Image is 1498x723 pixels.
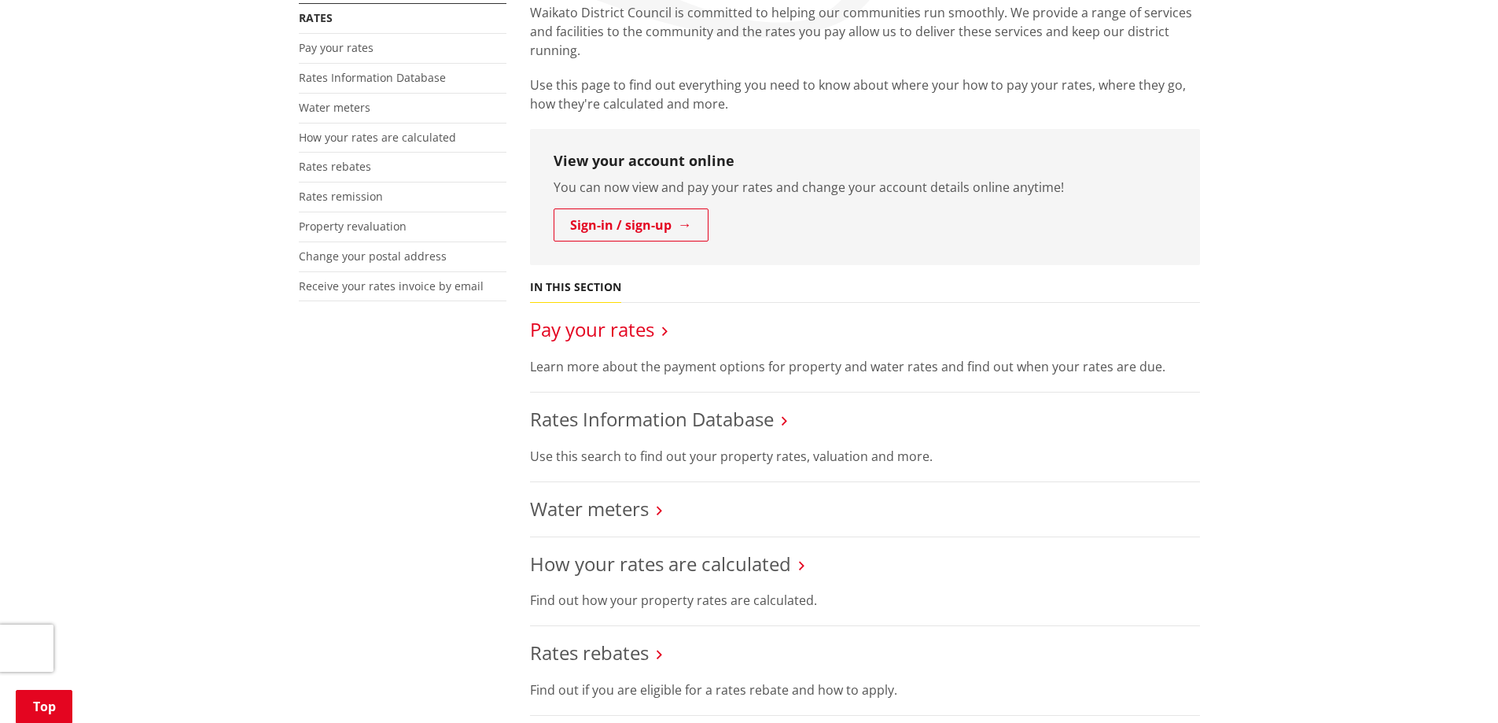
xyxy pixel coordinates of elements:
a: Rates Information Database [299,70,446,85]
a: Water meters [530,496,649,522]
iframe: Messenger Launcher [1426,657,1482,714]
p: Learn more about the payment options for property and water rates and find out when your rates ar... [530,357,1200,376]
a: Rates rebates [299,159,371,174]
a: Top [16,690,72,723]
a: Water meters [299,100,370,115]
a: Rates [299,10,333,25]
a: Change your postal address [299,249,447,264]
p: Use this page to find out everything you need to know about where your how to pay your rates, whe... [530,76,1200,113]
a: Receive your rates invoice by email [299,279,484,293]
a: Pay your rates [299,40,374,55]
a: Rates remission [299,189,383,204]
p: You can now view and pay your rates and change your account details online anytime! [554,178,1176,197]
a: Pay your rates [530,316,654,342]
p: Find out if you are eligible for a rates rebate and how to apply. [530,681,1200,699]
p: Waikato District Council is committed to helping our communities run smoothly. We provide a range... [530,3,1200,60]
a: How your rates are calculated [530,551,791,577]
a: How your rates are calculated [299,130,456,145]
h5: In this section [530,281,621,294]
a: Rates Information Database [530,406,774,432]
h3: View your account online [554,153,1176,170]
p: Find out how your property rates are calculated. [530,591,1200,610]
a: Sign-in / sign-up [554,208,709,242]
p: Use this search to find out your property rates, valuation and more. [530,447,1200,466]
a: Rates rebates [530,640,649,666]
a: Property revaluation [299,219,407,234]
